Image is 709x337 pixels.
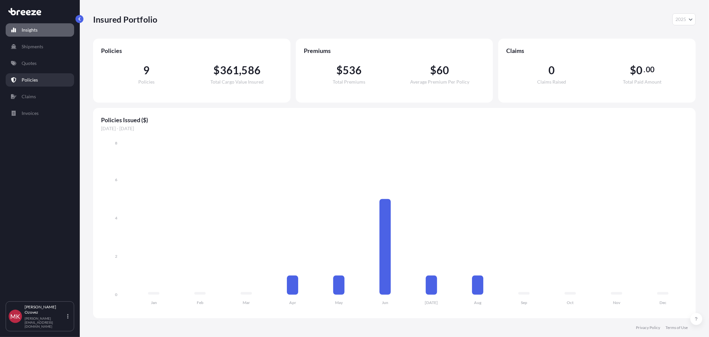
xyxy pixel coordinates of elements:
[304,47,485,55] span: Premiums
[637,65,643,76] span: 0
[11,313,20,320] span: MK
[22,27,38,33] p: Insights
[6,73,74,87] a: Policies
[143,65,150,76] span: 9
[197,300,203,305] tspan: Feb
[636,325,660,330] a: Privacy Policy
[659,300,666,305] tspan: Dec
[210,80,264,84] span: Total Cargo Value Insured
[644,67,645,72] span: .
[241,65,261,76] span: 586
[6,23,74,37] a: Insights
[138,80,155,84] span: Policies
[213,65,220,76] span: $
[101,125,688,132] span: [DATE] - [DATE]
[333,80,365,84] span: Total Premiums
[675,16,686,23] span: 2025
[336,65,343,76] span: $
[382,300,388,305] tspan: Jun
[6,57,74,70] a: Quotes
[630,65,636,76] span: $
[22,110,39,117] p: Invoices
[613,300,621,305] tspan: Nov
[115,141,117,146] tspan: 8
[115,215,117,220] tspan: 4
[506,47,688,55] span: Claims
[101,47,283,55] span: Policies
[343,65,362,76] span: 536
[537,80,566,84] span: Claims Raised
[115,254,117,259] tspan: 2
[22,93,36,100] p: Claims
[430,65,436,76] span: $
[25,316,66,328] p: [PERSON_NAME][EMAIL_ADDRESS][DOMAIN_NAME]
[289,300,296,305] tspan: Apr
[521,300,527,305] tspan: Sep
[22,43,43,50] p: Shipments
[425,300,438,305] tspan: [DATE]
[665,325,688,330] a: Terms of Use
[410,80,469,84] span: Average Premium Per Policy
[101,116,688,124] span: Policies Issued ($)
[115,292,117,297] tspan: 0
[220,65,239,76] span: 361
[567,300,574,305] tspan: Oct
[239,65,241,76] span: ,
[93,14,157,25] p: Insured Portfolio
[436,65,449,76] span: 60
[22,77,38,83] p: Policies
[6,90,74,103] a: Claims
[623,80,662,84] span: Total Paid Amount
[335,300,343,305] tspan: May
[22,60,37,67] p: Quotes
[151,300,157,305] tspan: Jan
[25,304,66,315] p: [PERSON_NAME] Ozovez
[646,67,654,72] span: 00
[474,300,482,305] tspan: Aug
[6,107,74,120] a: Invoices
[672,13,696,25] button: Year Selector
[115,177,117,182] tspan: 6
[243,300,250,305] tspan: Mar
[548,65,555,76] span: 0
[6,40,74,53] a: Shipments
